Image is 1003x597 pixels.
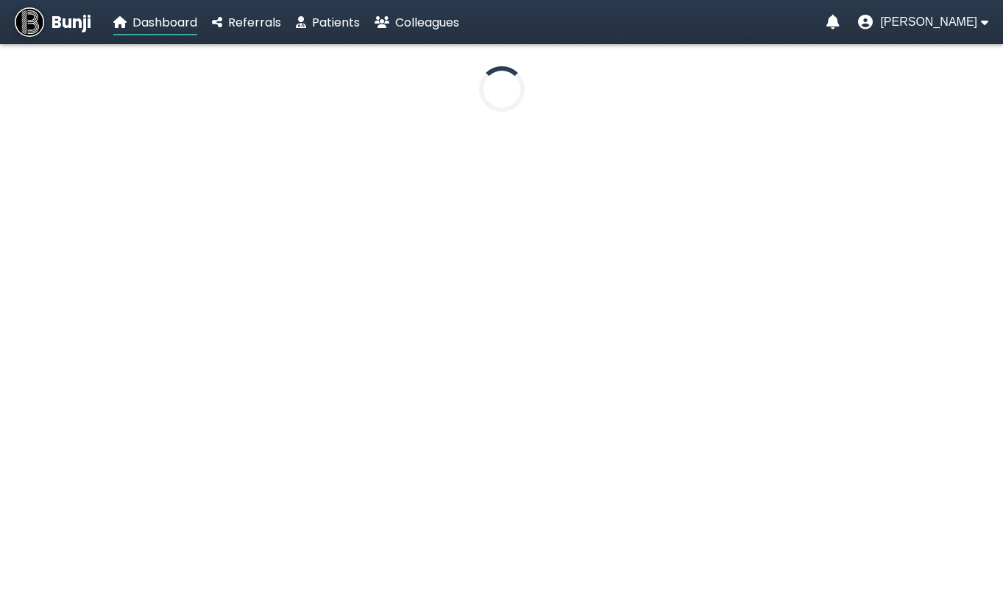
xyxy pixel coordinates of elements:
[375,13,459,32] a: Colleagues
[312,14,360,31] span: Patients
[132,14,197,31] span: Dashboard
[880,15,977,29] span: [PERSON_NAME]
[15,7,44,37] img: Bunji Dental Referral Management
[212,13,281,32] a: Referrals
[228,14,281,31] span: Referrals
[52,10,91,35] span: Bunji
[395,14,459,31] span: Colleagues
[826,15,840,29] a: Notifications
[15,7,91,37] a: Bunji
[296,13,360,32] a: Patients
[113,13,197,32] a: Dashboard
[858,15,988,29] button: User menu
